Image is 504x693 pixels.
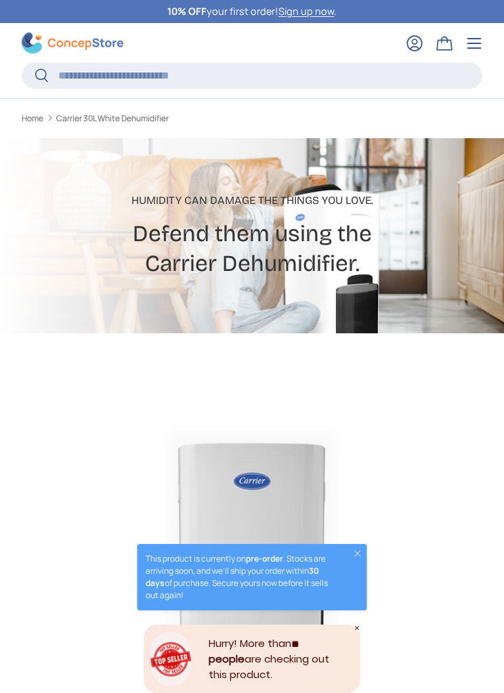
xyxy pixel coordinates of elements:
[167,5,207,18] strong: 10% OFF
[146,565,319,589] strong: 30 days
[354,625,360,631] div: Close
[167,4,337,19] p: your first order! .
[146,553,340,602] p: This product is currently on . Stocks are arriving soon, and we’ll ship your order within of purc...
[278,5,334,18] a: Sign up now
[56,114,169,123] a: Carrier 30L White Dehumidifier
[246,553,283,564] strong: pre-order
[57,192,447,209] p: Humidity can damage the things you love.
[22,114,43,123] a: Home
[22,112,482,125] nav: Breadcrumbs
[57,219,447,279] h2: Defend them using the Carrier Dehumidifier.
[22,33,123,54] img: ConcepStore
